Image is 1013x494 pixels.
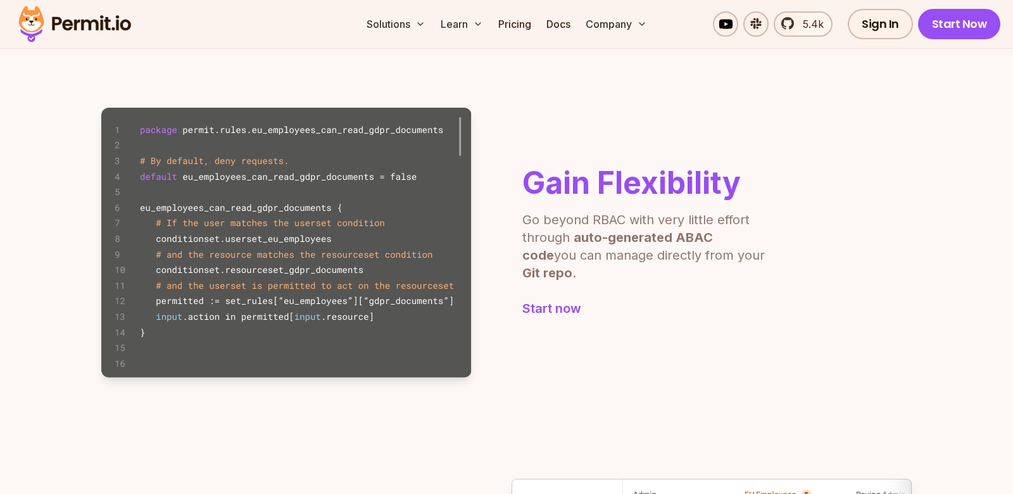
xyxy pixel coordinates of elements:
[362,11,431,37] button: Solutions
[13,3,137,46] img: Permit logo
[848,9,913,39] a: Sign In
[774,11,833,37] a: 5.4k
[522,300,769,317] a: Start now
[795,16,824,32] span: 5.4k
[436,11,488,37] button: Learn
[522,168,769,198] h2: Gain Flexibility
[581,11,652,37] button: Company
[493,11,536,37] a: Pricing
[541,11,576,37] a: Docs
[522,265,572,281] b: Git repo
[522,211,769,282] p: Go beyond RBAC with very little effort through you can manage directly from your .
[522,230,713,263] b: auto-generated ABAC code
[918,9,1001,39] a: Start Now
